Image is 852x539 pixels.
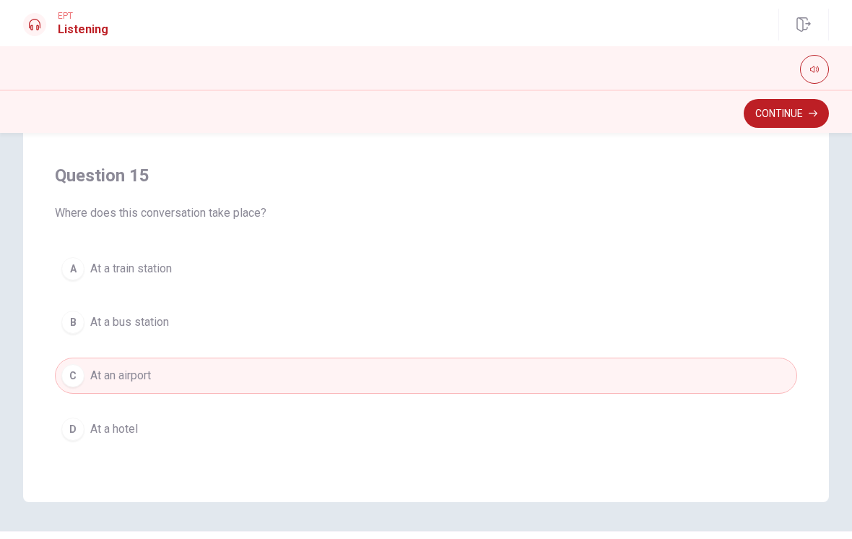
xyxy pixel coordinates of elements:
span: At an airport [90,367,151,384]
h4: Question 15 [55,164,797,187]
span: EPT [58,11,108,21]
button: CAt an airport [55,358,797,394]
span: At a bus station [90,314,169,331]
div: C [61,364,84,387]
span: Where does this conversation take place? [55,204,797,222]
div: B [61,311,84,334]
h1: Listening [58,21,108,38]
button: DAt a hotel [55,411,797,447]
button: BAt a bus station [55,304,797,340]
span: At a hotel [90,421,138,438]
div: D [61,418,84,441]
span: At a train station [90,260,172,277]
button: Continue [744,99,829,128]
div: A [61,257,84,280]
button: AAt a train station [55,251,797,287]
